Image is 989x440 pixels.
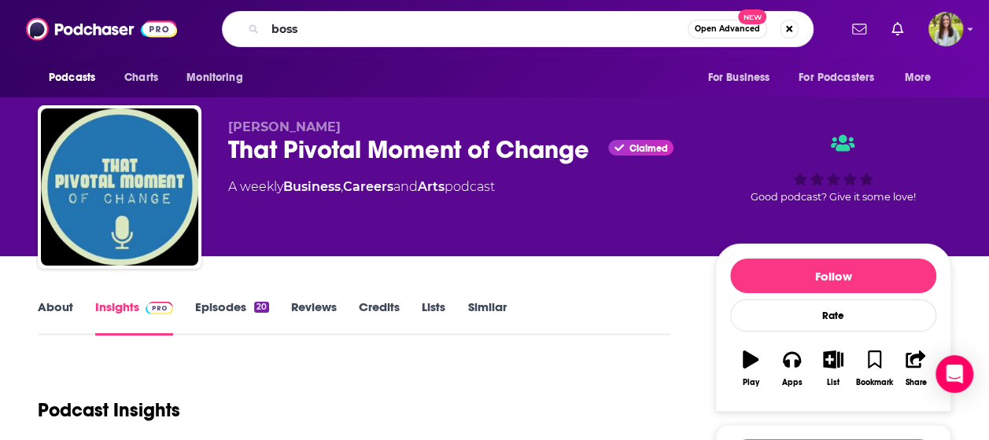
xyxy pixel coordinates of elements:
button: Share [895,340,936,397]
span: Logged in as meaghanyoungblood [928,12,963,46]
a: About [38,299,73,335]
a: Arts [418,179,445,194]
div: Play [743,378,759,387]
button: open menu [894,63,951,93]
span: [PERSON_NAME] [228,119,341,134]
span: and [393,179,418,194]
img: Podchaser - Follow, Share and Rate Podcasts [26,14,177,44]
img: User Profile [928,12,963,46]
input: Search podcasts, credits, & more... [265,16,688,42]
div: Share [905,378,926,387]
div: List [827,378,840,387]
div: Apps [782,378,803,387]
div: Search podcasts, credits, & more... [222,11,814,47]
button: Show profile menu [928,12,963,46]
span: For Podcasters [799,67,874,89]
span: Claimed [629,145,667,152]
button: open menu [38,63,116,93]
span: For Business [707,67,769,89]
div: 20 [254,302,269,313]
img: That Pivotal Moment of Change [41,108,198,266]
div: Open Intercom Messenger [935,355,973,393]
a: Reviews [291,299,337,335]
button: open menu [696,63,789,93]
span: , [341,179,343,194]
a: Lists [422,299,445,335]
div: Rate [730,299,936,332]
div: Good podcast? Give it some love! [715,119,951,217]
div: Bookmark [856,378,893,387]
a: Show notifications dropdown [885,16,910,42]
span: Open Advanced [695,25,760,33]
span: Monitoring [186,67,242,89]
span: More [905,67,932,89]
a: Show notifications dropdown [846,16,873,42]
button: Apps [771,340,812,397]
button: open menu [175,63,263,93]
a: Careers [343,179,393,194]
button: Follow [730,258,936,293]
button: Open AdvancedNew [688,20,767,38]
img: Podchaser Pro [146,302,173,314]
span: Podcasts [49,67,95,89]
span: New [738,9,766,24]
button: Bookmark [854,340,895,397]
button: List [813,340,854,397]
button: open menu [788,63,897,93]
a: InsightsPodchaser Pro [95,299,173,335]
button: Play [730,340,771,397]
a: Charts [114,63,168,93]
a: Similar [467,299,506,335]
h1: Podcast Insights [38,398,180,422]
span: Charts [124,67,158,89]
div: A weekly podcast [228,178,495,196]
a: Business [283,179,341,194]
a: Episodes20 [195,299,269,335]
a: Credits [359,299,400,335]
span: Good podcast? Give it some love! [751,191,916,203]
